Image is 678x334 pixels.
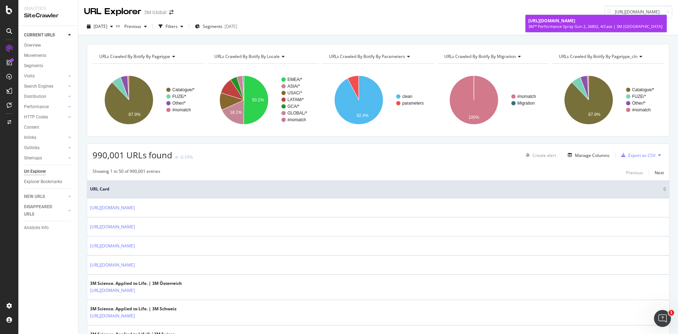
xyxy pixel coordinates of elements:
a: Analysis Info [24,224,73,232]
a: [URL][DOMAIN_NAME] [90,242,135,250]
div: arrow-right-arrow-left [169,10,173,15]
h4: URLs Crawled By Botify By pagetype_cln [558,51,658,62]
div: Performance [24,103,49,111]
button: Export as CSV [618,150,655,161]
a: Explorer Bookmarks [24,178,73,186]
img: Equal [175,156,178,158]
div: SiteCrawler [24,12,72,20]
span: URLs Crawled By Botify By pagetype_cln [559,53,637,59]
text: #nomatch [517,94,536,99]
span: URL Card [90,186,661,192]
div: 3M Global [144,9,166,16]
text: #nomatch [287,117,306,122]
button: Create alert [523,150,556,161]
a: HTTP Codes [24,113,66,121]
div: URL Explorer [84,6,141,18]
svg: A chart. [93,69,203,131]
text: GLOBAL/* [287,111,307,116]
div: Sitemaps [24,154,42,162]
span: 2025 Sep. 14th [94,23,107,29]
a: Content [24,124,73,131]
button: Manage Columns [565,151,609,159]
div: Analysis Info [24,224,49,232]
div: Visits [24,72,35,80]
div: Outlinks [24,144,40,152]
text: #nomatch [172,107,191,112]
button: Filters [156,21,186,32]
text: Other/* [632,101,646,106]
iframe: Intercom live chat [654,310,671,327]
a: Outlinks [24,144,66,152]
text: parameters [402,101,424,106]
span: 1 [668,310,674,316]
button: Next [655,168,664,177]
svg: A chart. [438,69,548,131]
a: Search Engines [24,83,66,90]
text: clean [402,94,412,99]
h4: URLs Crawled By Botify By migration [443,51,543,62]
div: Analytics [24,6,72,12]
a: [URL][DOMAIN_NAME] [90,312,135,320]
a: Visits [24,72,66,80]
button: Previous [121,21,150,32]
h4: URLs Crawled By Botify By locale [213,51,313,62]
div: Showing 1 to 50 of 990,001 entries [93,168,160,177]
text: 87.9% [129,112,141,117]
div: [DATE] [225,23,237,29]
span: Segments [203,23,222,29]
text: 92.4% [357,113,369,118]
text: 50.2% [252,98,264,102]
a: Movements [24,52,73,59]
div: Export as CSV [628,152,655,158]
a: Overview [24,42,73,49]
text: 100% [468,115,479,120]
div: A chart. [322,69,433,131]
span: 990,001 URLs found [93,149,172,161]
a: [URL][DOMAIN_NAME] [90,287,135,294]
div: Overview [24,42,41,49]
text: Other/* [172,101,186,106]
text: FUZE/* [632,94,646,99]
button: Previous [626,168,643,177]
div: Create alert [533,152,556,158]
span: Previous [121,23,141,29]
span: URLs Crawled By Botify By parameters [329,53,405,59]
h4: URLs Crawled By Botify By pagetype [98,51,198,62]
div: -0.19% [179,154,193,160]
div: CURRENT URLS [24,31,55,39]
text: 18.1% [230,110,242,115]
div: Distribution [24,93,46,100]
input: Find a URL [605,6,672,18]
span: vs [116,23,121,29]
text: #nomatch [632,107,651,112]
div: HTTP Codes [24,113,48,121]
div: Filters [166,23,178,29]
div: Movements [24,52,46,59]
span: URLs Crawled By Botify By migration [444,53,516,59]
div: Url Explorer [24,168,46,175]
button: [DATE] [84,21,116,32]
svg: A chart. [208,69,318,131]
a: CURRENT URLS [24,31,66,39]
div: Search Engines [24,83,53,90]
text: Migration [517,101,535,106]
text: USAC/* [287,90,302,95]
a: [URL][DOMAIN_NAME] [90,223,135,230]
text: GCA/* [287,104,299,109]
span: URLs Crawled By Botify By pagetype [99,53,170,59]
div: NEW URLS [24,193,45,200]
div: 3M Science. Applied to Life. | 3M Schweiz [90,306,177,312]
span: [URL][DOMAIN_NAME] [528,18,575,24]
text: Catalogue/* [632,87,654,92]
a: NEW URLS [24,193,66,200]
text: Catalogue/* [172,87,195,92]
div: 3M Science. Applied to Life. | 3M Österreich [90,280,182,287]
div: Next [655,170,664,176]
text: LATAM/* [287,97,304,102]
a: Inlinks [24,134,66,141]
div: Content [24,124,39,131]
a: Sitemaps [24,154,66,162]
a: DISAPPEARED URLS [24,203,66,218]
a: Performance [24,103,66,111]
